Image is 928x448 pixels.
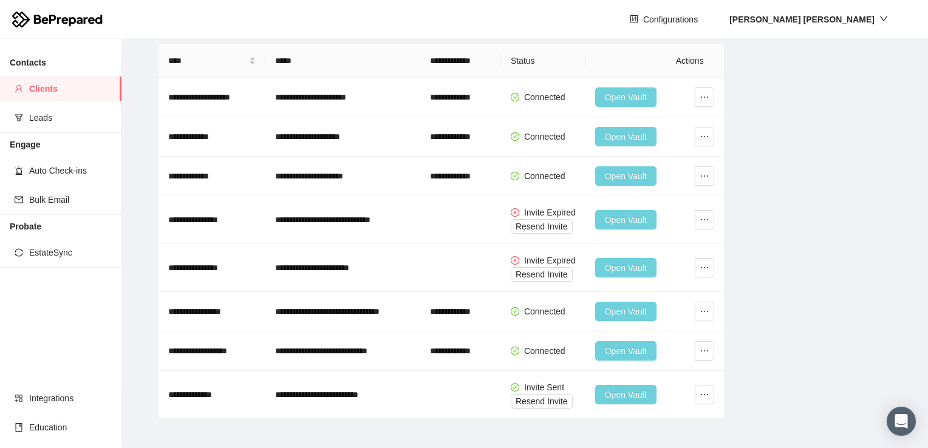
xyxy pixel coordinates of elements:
span: close-circle [511,208,519,217]
button: ellipsis [695,341,714,361]
span: EstateSync [29,240,112,265]
span: Open Vault [605,90,647,104]
span: funnel-plot [15,114,23,122]
span: Connected [524,171,565,181]
span: Open Vault [605,213,647,226]
button: [PERSON_NAME] [PERSON_NAME] [720,10,898,29]
th: Name [159,44,265,78]
th: Status [501,44,585,78]
span: Open Vault [605,169,647,183]
span: close-circle [511,256,519,265]
div: Open Intercom Messenger [887,407,916,436]
span: down [879,15,888,23]
span: Invite Expired [524,256,576,265]
button: ellipsis [695,166,714,186]
button: Open Vault [595,87,657,107]
span: book [15,423,23,432]
span: Invite Sent [524,382,564,392]
button: ellipsis [695,87,714,107]
strong: [PERSON_NAME] [PERSON_NAME] [729,15,875,24]
span: ellipsis [695,171,714,181]
span: check-circle [511,172,519,180]
span: control [630,15,638,24]
span: Invite Expired [524,208,576,217]
strong: Probate [10,222,41,231]
span: Connected [524,307,565,316]
span: Bulk Email [29,188,112,212]
span: Clients [29,76,112,101]
span: Open Vault [605,305,647,318]
span: ellipsis [695,390,714,399]
button: Open Vault [595,258,657,277]
span: ellipsis [695,215,714,225]
button: Resend Invite [511,394,573,409]
span: ellipsis [695,346,714,356]
span: Leads [29,106,112,130]
button: Open Vault [595,166,657,186]
span: alert [15,166,23,175]
span: ellipsis [695,307,714,316]
button: ellipsis [695,385,714,404]
span: Auto Check-ins [29,158,112,183]
span: Connected [524,346,565,356]
span: Resend Invite [516,395,568,408]
strong: Engage [10,140,41,149]
span: ellipsis [695,132,714,141]
span: user [15,84,23,93]
span: Connected [524,92,565,102]
span: appstore-add [15,394,23,402]
span: Open Vault [605,130,647,143]
button: Open Vault [595,385,657,404]
span: Resend Invite [516,268,568,281]
strong: Contacts [10,58,46,67]
span: check-circle [511,93,519,101]
button: Open Vault [595,341,657,361]
span: mail [15,195,23,204]
button: ellipsis [695,258,714,277]
span: check-circle [511,132,519,141]
button: Open Vault [595,210,657,229]
button: ellipsis [695,127,714,146]
span: Configurations [643,13,698,26]
span: Open Vault [605,344,647,358]
span: ellipsis [695,263,714,273]
button: ellipsis [695,302,714,321]
button: ellipsis [695,210,714,229]
span: Integrations [29,386,112,410]
button: Open Vault [595,302,657,321]
span: sync [15,248,23,257]
button: controlConfigurations [620,10,708,29]
span: check-circle [511,307,519,316]
span: Open Vault [605,388,647,401]
th: Actions [666,44,724,78]
span: Resend Invite [516,220,568,233]
span: check-circle [511,383,519,392]
button: Open Vault [595,127,657,146]
span: Connected [524,132,565,141]
button: Resend Invite [511,267,573,282]
span: Education [29,415,112,440]
span: check-circle [511,347,519,355]
span: ellipsis [695,92,714,102]
button: Resend Invite [511,219,573,234]
span: Open Vault [605,261,647,274]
